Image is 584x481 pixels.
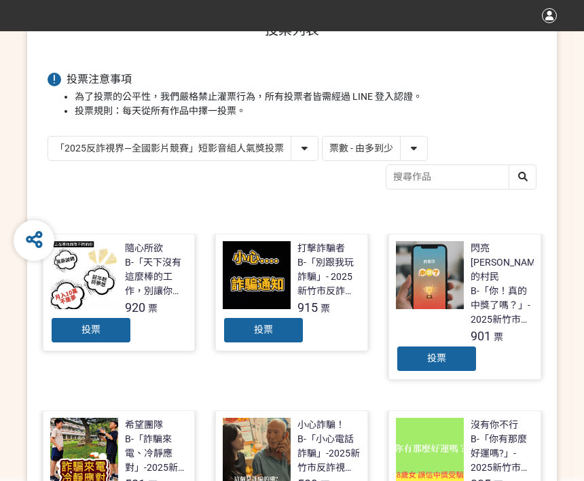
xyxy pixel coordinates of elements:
[427,353,446,363] span: 投票
[254,324,273,335] span: 投票
[297,255,361,298] div: B-「別跟我玩詐騙」- 2025新竹市反詐視界影片徵件
[388,234,541,380] a: 閃亮[PERSON_NAME]的村民B-「你！真的中獎了嗎？」- 2025新竹市反詐視界影片徵件901票投票
[125,300,145,315] span: 920
[494,332,503,342] span: 票
[125,255,188,298] div: B-「天下沒有這麼棒的工作，別讓你的求職夢變成惡夢！」- 2025新竹市反詐視界影片徵件
[75,104,536,118] li: 投票規則：每天從所有作品中擇一投票。
[297,418,345,432] div: 小心詐騙！
[471,284,534,327] div: B-「你！真的中獎了嗎？」- 2025新竹市反詐視界影片徵件
[321,303,330,314] span: 票
[125,418,163,432] div: 希望團隊
[471,241,543,284] div: 閃亮[PERSON_NAME]的村民
[386,165,536,189] input: 搜尋作品
[297,432,361,475] div: B-「小心電話詐騙」-2025新竹市反詐視界影片徵件
[148,303,158,314] span: 票
[81,324,101,335] span: 投票
[297,241,345,255] div: 打擊詐騙者
[471,329,491,343] span: 901
[125,432,188,475] div: B-「詐騙來電、冷靜應對」-2025新竹市反詐視界影片徵件
[215,234,368,351] a: 打擊詐騙者B-「別跟我玩詐騙」- 2025新竹市反詐視界影片徵件915票投票
[471,432,534,475] div: B-「你有那麼好運嗎?」- 2025新竹市反詐視界影片徵件
[471,418,518,432] div: 沒有你不行
[67,73,132,86] span: 投票注意事項
[43,234,196,351] a: 隨心所欲B-「天下沒有這麼棒的工作，別讓你的求職夢變成惡夢！」- 2025新竹市反詐視界影片徵件920票投票
[297,300,318,315] span: 915
[125,241,163,255] div: 隨心所欲
[75,90,536,104] li: 為了投票的公平性，我們嚴格禁止灌票行為，所有投票者皆需經過 LINE 登入認證。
